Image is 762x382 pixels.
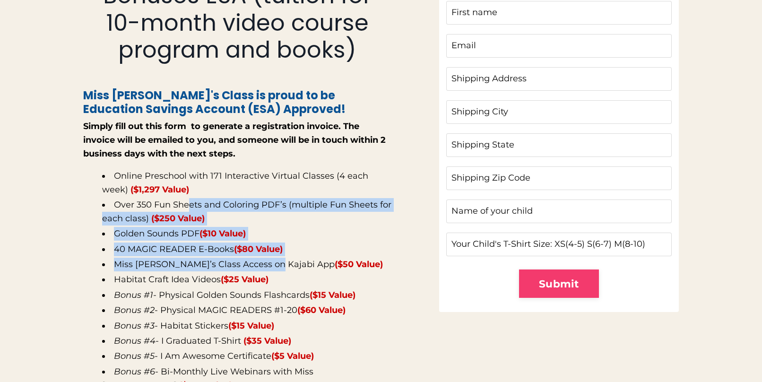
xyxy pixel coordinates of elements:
[310,290,355,300] strong: ($15 Value)
[114,366,155,377] em: Bonus #6
[335,259,383,269] strong: ($50 Value)
[102,243,392,256] li: 40 MAGIC READER E-Books
[83,87,346,117] span: Miss [PERSON_NAME]'s Class is proud to be Education Savings Account (ESA) Approved!
[228,321,274,331] strong: ($15 Value)
[102,227,392,241] li: Golden Sounds PDF
[114,305,155,315] em: Bonus #2
[102,319,392,333] li: - Habitat Stickers
[234,244,283,254] strong: ($80 Value)
[446,166,672,190] input: Shipping Zip Code
[297,305,346,315] strong: ($60 Value)
[102,349,392,363] li: - I Am Awesome Certificate
[446,34,672,58] input: Email
[114,290,153,300] em: Bonus #1
[102,171,368,195] span: Online Preschool with 171 Interactive Virtual Classes (4 each week)
[102,304,392,317] li: - Physical MAGIC READERS #1-20
[221,274,268,285] strong: ($25 Value)
[83,121,386,159] strong: Simply fill out this form to generate a registration invoice. The invoice will be emailed to you,...
[199,228,246,239] strong: ($10 Value)
[114,351,155,361] em: Bonus #5
[446,100,672,124] input: Shipping City
[519,269,599,298] button: Submit
[446,67,672,91] input: Shipping Address
[151,213,205,224] strong: ($250 Value)
[102,273,392,286] li: Habitat Craft Idea Videos
[446,133,672,157] input: Shipping State
[102,198,392,226] li: Over 350 Fun Sheets and Coloring PDF’s (multiple Fun Sheets for each class)
[446,1,672,25] input: First name
[243,336,291,346] span: ($35 Value)
[446,233,672,256] input: Your Child's T-Shirt Size: XS(4-5) S(6-7) M(8-10)
[102,258,392,271] li: Miss [PERSON_NAME]’s Class Access on Kajabi App
[102,288,392,302] li: - Physical Golden Sounds Flashcards
[446,200,672,223] input: Name of your child
[130,184,189,195] strong: ($1,297 Value)
[114,321,155,331] em: Bonus #3
[114,336,156,346] em: Bonus #4
[102,334,392,348] li: - I Graduated T-Shirt
[271,351,314,361] strong: ($5 Value)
